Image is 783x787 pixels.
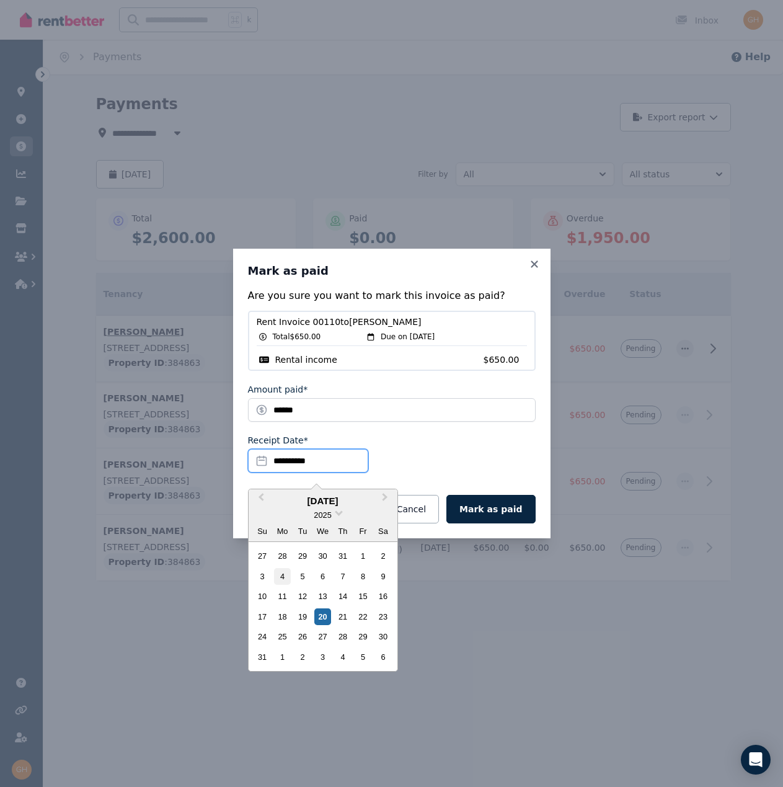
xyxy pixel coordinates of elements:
div: Choose Sunday, August 24th, 2025 [254,628,271,645]
div: We [314,523,331,540]
label: Amount paid* [248,383,308,396]
div: Choose Thursday, September 4th, 2025 [334,649,351,665]
div: Choose Friday, August 1st, 2025 [355,548,371,564]
div: Choose Thursday, August 14th, 2025 [334,588,351,605]
div: Choose Sunday, August 31st, 2025 [254,649,271,665]
div: Choose Monday, August 18th, 2025 [274,608,291,625]
div: Choose Sunday, August 17th, 2025 [254,608,271,625]
div: month 2025-08 [252,546,393,667]
div: Choose Wednesday, August 6th, 2025 [314,568,331,585]
div: Choose Wednesday, September 3rd, 2025 [314,649,331,665]
div: Choose Tuesday, September 2nd, 2025 [294,649,311,665]
div: Choose Saturday, August 23rd, 2025 [374,608,391,625]
div: Open Intercom Messenger [741,745,771,775]
div: Choose Friday, August 15th, 2025 [355,588,371,605]
div: Choose Wednesday, August 20th, 2025 [314,608,331,625]
button: Previous Month [250,491,270,510]
div: Choose Monday, September 1st, 2025 [274,649,291,665]
div: Choose Saturday, August 9th, 2025 [374,568,391,585]
div: Choose Saturday, August 16th, 2025 [374,588,391,605]
button: Cancel [384,495,439,523]
div: Th [334,523,351,540]
span: Rent Invoice 00110 to [PERSON_NAME] [257,316,527,328]
div: Choose Tuesday, August 19th, 2025 [294,608,311,625]
div: Choose Wednesday, July 30th, 2025 [314,548,331,564]
span: $650.00 [484,353,527,366]
div: Tu [294,523,311,540]
div: Choose Sunday, August 10th, 2025 [254,588,271,605]
div: Choose Wednesday, August 27th, 2025 [314,628,331,645]
div: Choose Tuesday, August 26th, 2025 [294,628,311,645]
div: Choose Friday, August 8th, 2025 [355,568,371,585]
div: Choose Friday, August 22nd, 2025 [355,608,371,625]
span: Due on [DATE] [381,332,435,342]
label: Receipt Date* [248,434,308,447]
div: Choose Monday, July 28th, 2025 [274,548,291,564]
span: Rental income [275,353,337,366]
div: Choose Thursday, August 21st, 2025 [334,608,351,625]
div: Choose Tuesday, July 29th, 2025 [294,548,311,564]
div: Choose Saturday, August 2nd, 2025 [374,548,391,564]
h3: Mark as paid [248,264,536,278]
div: Choose Thursday, August 7th, 2025 [334,568,351,585]
p: Are you sure you want to mark this invoice as paid? [248,288,536,303]
div: Choose Sunday, August 3rd, 2025 [254,568,271,585]
div: Choose Wednesday, August 13th, 2025 [314,588,331,605]
div: Choose Thursday, August 28th, 2025 [334,628,351,645]
div: Mo [274,523,291,540]
div: Sa [374,523,391,540]
div: Fr [355,523,371,540]
div: Choose Sunday, July 27th, 2025 [254,548,271,564]
div: Choose Tuesday, August 5th, 2025 [294,568,311,585]
div: Choose Saturday, August 30th, 2025 [374,628,391,645]
div: [DATE] [249,494,397,509]
div: Su [254,523,271,540]
div: Choose Thursday, July 31st, 2025 [334,548,351,564]
div: Choose Saturday, September 6th, 2025 [374,649,391,665]
span: 2025 [314,510,331,520]
div: Choose Tuesday, August 12th, 2025 [294,588,311,605]
button: Mark as paid [446,495,535,523]
button: Next Month [376,491,396,510]
div: Choose Friday, August 29th, 2025 [355,628,371,645]
div: Choose Friday, September 5th, 2025 [355,649,371,665]
span: Total $650.00 [273,332,321,342]
div: Choose Monday, August 11th, 2025 [274,588,291,605]
div: Choose Monday, August 25th, 2025 [274,628,291,645]
div: Choose Monday, August 4th, 2025 [274,568,291,585]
